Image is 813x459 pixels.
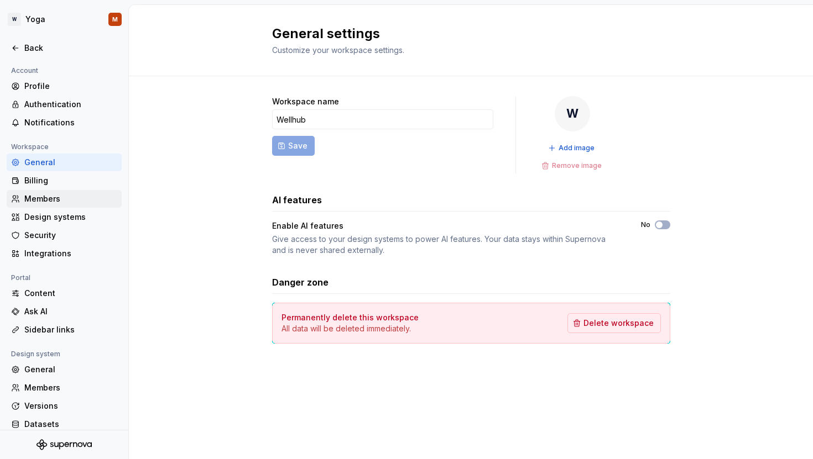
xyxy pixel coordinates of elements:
[24,364,117,375] div: General
[24,400,117,411] div: Versions
[24,117,117,128] div: Notifications
[641,220,650,229] label: No
[7,226,122,244] a: Security
[7,284,122,302] a: Content
[559,144,595,152] span: Add image
[7,361,122,378] a: General
[7,39,122,57] a: Back
[7,154,122,171] a: General
[24,212,117,223] div: Design systems
[7,64,43,77] div: Account
[24,43,117,54] div: Back
[24,230,117,241] div: Security
[24,157,117,168] div: General
[37,439,92,450] svg: Supernova Logo
[2,7,126,31] button: WYogaM
[24,248,117,259] div: Integrations
[24,175,117,186] div: Billing
[8,13,21,26] div: W
[24,419,117,430] div: Datasets
[7,208,122,226] a: Design systems
[272,45,404,55] span: Customize your workspace settings.
[272,25,657,43] h2: General settings
[7,347,65,361] div: Design system
[7,379,122,397] a: Members
[567,313,661,333] button: Delete workspace
[282,323,419,334] p: All data will be deleted immediately.
[7,271,35,284] div: Portal
[25,14,45,25] div: Yoga
[272,96,339,107] label: Workspace name
[7,77,122,95] a: Profile
[555,96,590,131] div: W
[282,312,419,323] h4: Permanently delete this workspace
[583,318,654,329] span: Delete workspace
[545,140,600,156] button: Add image
[7,114,122,131] a: Notifications
[7,397,122,415] a: Versions
[24,324,117,335] div: Sidebar links
[24,306,117,317] div: Ask AI
[24,81,117,92] div: Profile
[7,190,122,208] a: Members
[24,99,117,110] div: Authentication
[7,321,122,339] a: Sidebar links
[112,15,118,24] div: M
[272,193,322,207] h3: AI features
[272,276,329,289] h3: Danger zone
[24,193,117,204] div: Members
[7,96,122,113] a: Authentication
[24,382,117,393] div: Members
[7,172,122,189] a: Billing
[24,288,117,299] div: Content
[272,234,621,256] div: Give access to your design systems to power AI features. Your data stays within Supernova and is ...
[7,245,122,262] a: Integrations
[7,140,53,154] div: Workspace
[7,303,122,320] a: Ask AI
[272,220,621,231] div: Enable AI features
[7,415,122,433] a: Datasets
